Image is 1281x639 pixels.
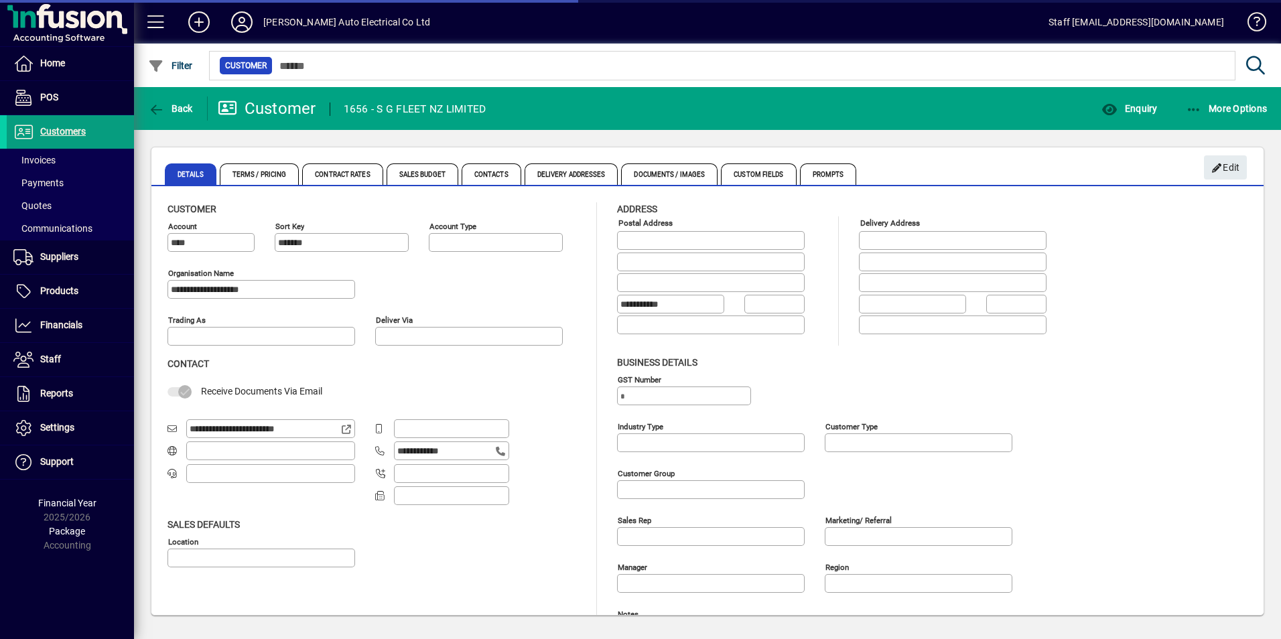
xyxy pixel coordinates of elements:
span: Receive Documents Via Email [201,386,322,397]
button: Add [178,10,220,34]
span: Documents / Images [621,163,718,185]
span: Customer [167,204,216,214]
span: Customers [40,126,86,137]
span: Prompts [800,163,857,185]
mat-label: Customer type [825,421,878,431]
span: Reports [40,388,73,399]
button: Edit [1204,155,1247,180]
div: [PERSON_NAME] Auto Electrical Co Ltd [263,11,430,33]
app-page-header-button: Back [134,96,208,121]
span: Address [617,204,657,214]
mat-label: Customer group [618,468,675,478]
span: POS [40,92,58,102]
span: Customer [225,59,267,72]
span: Sales defaults [167,519,240,530]
mat-label: Trading as [168,315,206,325]
button: Profile [220,10,263,34]
span: Contacts [462,163,521,185]
a: Staff [7,343,134,376]
button: More Options [1183,96,1271,121]
a: Communications [7,217,134,240]
mat-label: Region [825,562,849,571]
mat-label: Industry type [618,421,663,431]
a: Suppliers [7,240,134,274]
mat-label: Sales rep [618,515,651,524]
div: Staff [EMAIL_ADDRESS][DOMAIN_NAME] [1049,11,1224,33]
a: Knowledge Base [1237,3,1264,46]
button: Back [145,96,196,121]
span: Enquiry [1101,103,1157,114]
a: Support [7,445,134,479]
span: Contract Rates [302,163,383,185]
a: Products [7,275,134,308]
div: Customer [218,98,316,119]
span: More Options [1186,103,1268,114]
a: Payments [7,171,134,194]
span: Financials [40,319,82,330]
a: Financials [7,309,134,342]
mat-label: Organisation name [168,269,234,278]
span: Contact [167,358,209,369]
a: Invoices [7,149,134,171]
span: Communications [13,223,92,234]
a: Quotes [7,194,134,217]
span: Custom Fields [721,163,796,185]
span: Back [148,103,193,114]
span: Support [40,456,74,467]
span: Suppliers [40,251,78,262]
mat-label: GST Number [618,374,661,384]
button: Filter [145,54,196,78]
a: Home [7,47,134,80]
span: Filter [148,60,193,71]
span: Products [40,285,78,296]
a: Settings [7,411,134,445]
mat-label: Account Type [429,222,476,231]
div: 1656 - S G FLEET NZ LIMITED [344,98,486,120]
mat-label: Marketing/ Referral [825,515,892,524]
span: Payments [13,177,64,188]
span: Quotes [13,200,52,211]
span: Financial Year [38,498,96,508]
mat-label: Manager [618,562,647,571]
a: Reports [7,377,134,411]
mat-label: Sort key [275,222,304,231]
span: Staff [40,354,61,364]
mat-label: Account [168,222,197,231]
button: Enquiry [1098,96,1160,121]
mat-label: Notes [618,609,638,618]
a: POS [7,81,134,115]
span: Settings [40,422,74,433]
span: Terms / Pricing [220,163,299,185]
mat-label: Deliver via [376,315,413,325]
span: Sales Budget [387,163,458,185]
span: Home [40,58,65,68]
span: Delivery Addresses [525,163,618,185]
span: Business details [617,357,697,368]
mat-label: Location [168,537,198,546]
span: Edit [1211,157,1240,179]
span: Details [165,163,216,185]
span: Package [49,526,85,537]
span: Invoices [13,155,56,165]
